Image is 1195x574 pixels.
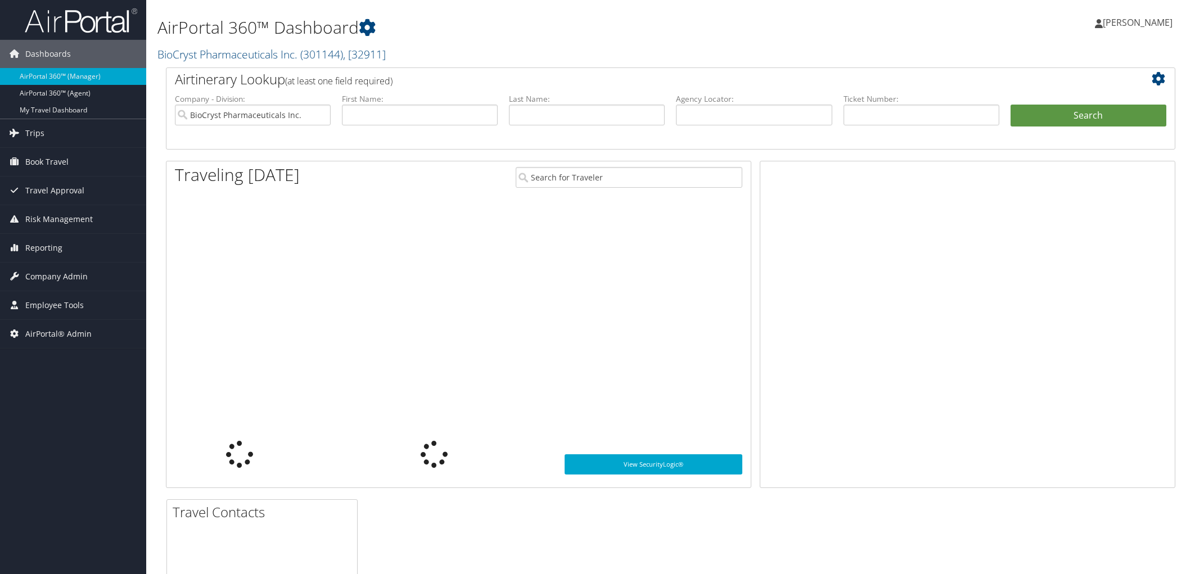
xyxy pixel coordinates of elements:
span: Reporting [25,234,62,262]
label: Last Name: [509,93,665,105]
span: Trips [25,119,44,147]
label: First Name: [342,93,498,105]
span: (at least one field required) [285,75,393,87]
a: [PERSON_NAME] [1095,6,1184,39]
button: Search [1011,105,1166,127]
span: Book Travel [25,148,69,176]
span: ( 301144 ) [300,47,343,62]
span: Company Admin [25,263,88,291]
a: View SecurityLogic® [565,454,742,474]
span: , [ 32911 ] [343,47,386,62]
img: airportal-logo.png [25,7,137,34]
label: Ticket Number: [844,93,999,105]
label: Company - Division: [175,93,331,105]
h1: Traveling [DATE] [175,163,300,187]
span: AirPortal® Admin [25,320,92,348]
span: Dashboards [25,40,71,68]
h2: Airtinerary Lookup [175,70,1083,89]
input: Search for Traveler [516,167,742,188]
h2: Travel Contacts [173,503,357,522]
span: Travel Approval [25,177,84,205]
h1: AirPortal 360™ Dashboard [157,16,842,39]
span: Risk Management [25,205,93,233]
label: Agency Locator: [676,93,832,105]
span: Employee Tools [25,291,84,319]
a: BioCryst Pharmaceuticals Inc. [157,47,386,62]
span: [PERSON_NAME] [1103,16,1173,29]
